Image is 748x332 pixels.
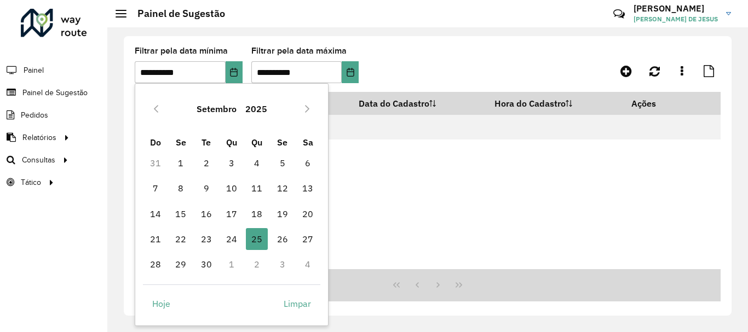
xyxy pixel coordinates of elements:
[24,65,44,76] span: Painel
[143,226,168,252] td: 21
[297,152,319,174] span: 6
[150,137,161,148] span: Do
[342,61,359,83] button: Choose Date
[170,228,192,250] span: 22
[221,152,243,174] span: 3
[272,152,294,174] span: 5
[244,252,269,277] td: 2
[195,177,217,199] span: 9
[277,137,287,148] span: Se
[270,226,295,252] td: 26
[303,137,313,148] span: Sa
[145,228,166,250] span: 21
[126,8,225,20] h2: Painel de Sugestão
[624,92,689,115] th: Ações
[219,252,244,277] td: 1
[244,226,269,252] td: 25
[270,176,295,201] td: 12
[219,176,244,201] td: 10
[176,137,186,148] span: Se
[145,253,166,275] span: 28
[244,176,269,201] td: 11
[297,228,319,250] span: 27
[147,100,165,118] button: Previous Month
[170,203,192,225] span: 15
[295,252,320,277] td: 4
[143,150,168,176] td: 31
[170,253,192,275] span: 29
[274,293,320,314] button: Limpar
[170,177,192,199] span: 8
[272,228,294,250] span: 26
[226,61,243,83] button: Choose Date
[143,293,180,314] button: Hoje
[195,253,217,275] span: 30
[251,44,347,57] label: Filtrar pela data máxima
[298,100,316,118] button: Next Month
[241,96,272,122] button: Choose Year
[295,226,320,252] td: 27
[135,115,721,139] td: Nenhum registro encontrado
[219,226,244,252] td: 24
[272,177,294,199] span: 12
[352,92,487,115] th: Data do Cadastro
[193,150,218,176] td: 2
[297,177,319,199] span: 13
[246,228,268,250] span: 25
[634,14,718,24] span: [PERSON_NAME] DE JESUS
[143,252,168,277] td: 28
[193,252,218,277] td: 30
[295,176,320,201] td: 13
[168,176,193,201] td: 8
[193,226,218,252] td: 23
[135,44,228,57] label: Filtrar pela data mínima
[295,201,320,226] td: 20
[193,176,218,201] td: 9
[143,201,168,226] td: 14
[219,201,244,226] td: 17
[145,203,166,225] span: 14
[195,152,217,174] span: 2
[221,228,243,250] span: 24
[607,2,631,26] a: Contato Rápido
[195,228,217,250] span: 23
[22,154,55,166] span: Consultas
[168,150,193,176] td: 1
[202,137,211,148] span: Te
[168,201,193,226] td: 15
[170,152,192,174] span: 1
[244,201,269,226] td: 18
[135,83,329,326] div: Choose Date
[270,252,295,277] td: 3
[270,150,295,176] td: 5
[21,177,41,188] span: Tático
[22,87,88,98] span: Painel de Sugestão
[192,96,241,122] button: Choose Month
[168,226,193,252] td: 22
[246,152,268,174] span: 4
[251,137,262,148] span: Qu
[297,203,319,225] span: 20
[284,297,311,310] span: Limpar
[487,92,624,115] th: Hora do Cadastro
[143,176,168,201] td: 7
[244,150,269,176] td: 4
[193,201,218,226] td: 16
[221,177,243,199] span: 10
[195,203,217,225] span: 16
[152,297,170,310] span: Hoje
[21,109,48,121] span: Pedidos
[226,137,237,148] span: Qu
[22,132,56,143] span: Relatórios
[145,177,166,199] span: 7
[295,150,320,176] td: 6
[221,203,243,225] span: 17
[246,203,268,225] span: 18
[168,252,193,277] td: 29
[246,177,268,199] span: 11
[272,203,294,225] span: 19
[634,3,718,14] h3: [PERSON_NAME]
[270,201,295,226] td: 19
[219,150,244,176] td: 3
